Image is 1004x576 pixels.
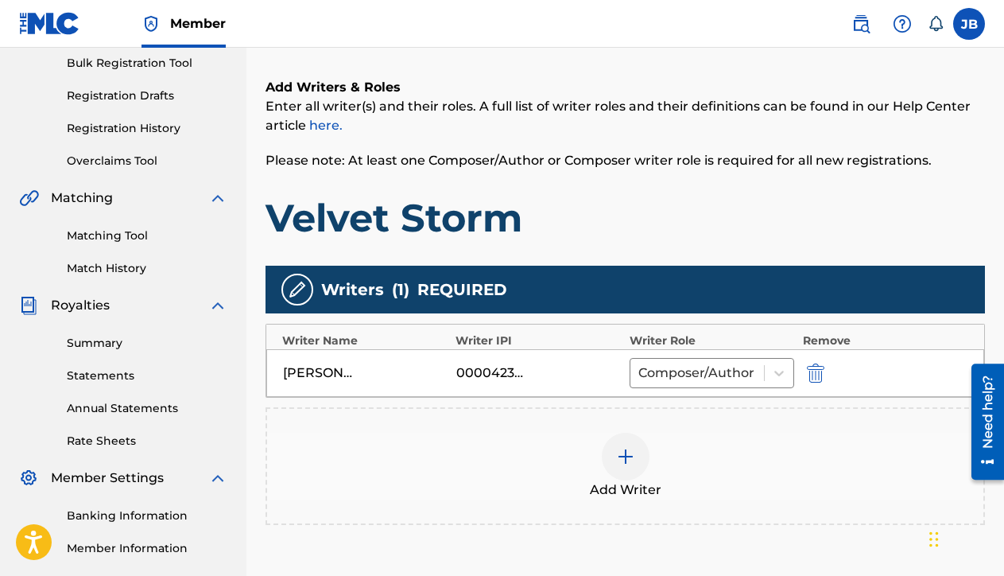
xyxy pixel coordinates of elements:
iframe: Chat Widget [925,500,1004,576]
iframe: Resource Center [959,358,1004,486]
img: search [851,14,870,33]
h6: Add Writers & Roles [266,78,985,97]
a: Member Information [67,540,227,557]
span: Matching [51,189,113,208]
span: Please note: At least one Composer/Author or Composer writer role is required for all new registr... [266,153,932,168]
a: Registration Drafts [67,88,227,104]
div: Remove [803,333,968,349]
img: 12a2ab48e56ec057fbd8.svg [807,364,824,383]
a: Statements [67,368,227,384]
img: expand [208,296,227,315]
a: Bulk Registration Tool [67,55,227,72]
div: Notifications [928,16,944,32]
img: Royalties [19,296,38,315]
img: expand [208,189,227,208]
a: Summary [67,335,227,352]
img: Matching [19,189,39,208]
div: Writer IPI [455,333,621,349]
img: writers [288,280,307,299]
a: Match History [67,260,227,277]
img: help [893,14,912,33]
img: expand [208,469,227,488]
a: Overclaims Tool [67,153,227,169]
a: Public Search [845,8,877,40]
div: Writer Name [282,333,448,349]
div: Help [886,8,918,40]
div: Writer Role [630,333,795,349]
span: REQUIRED [417,278,507,302]
span: Member [170,14,226,33]
span: Add Writer [590,481,661,500]
span: Royalties [51,296,110,315]
span: ( 1 ) [392,278,409,302]
img: MLC Logo [19,12,80,35]
a: Annual Statements [67,400,227,417]
div: User Menu [953,8,985,40]
a: Rate Sheets [67,433,227,450]
a: Registration History [67,120,227,137]
span: Member Settings [51,469,164,488]
h1: Velvet Storm [266,194,985,242]
img: add [616,447,635,466]
a: here. [309,118,343,133]
span: Writers [321,278,384,302]
span: Enter all writer(s) and their roles. A full list of writer roles and their definitions can be fou... [266,99,971,133]
img: Top Rightsholder [141,14,161,33]
a: Banking Information [67,508,227,524]
img: Member Settings [19,469,38,488]
div: Drag [929,516,939,563]
a: Matching Tool [67,228,227,244]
